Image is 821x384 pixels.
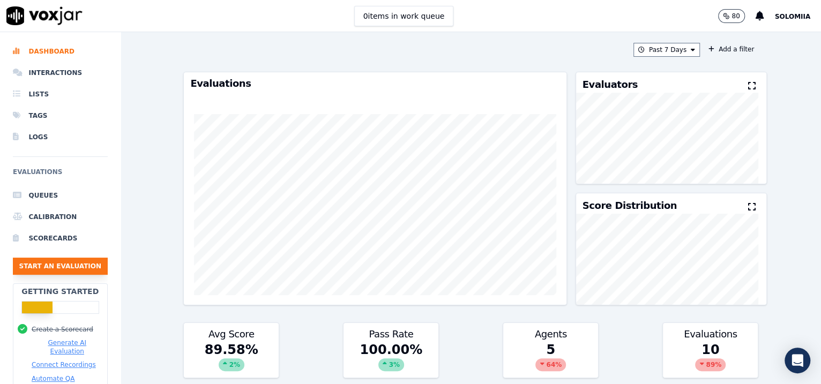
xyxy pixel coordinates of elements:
[184,341,279,378] div: 89.58 %
[13,105,108,126] a: Tags
[718,9,744,23] button: 80
[21,286,99,297] h2: Getting Started
[695,358,726,371] div: 89 %
[718,9,755,23] button: 80
[775,13,810,20] span: Solomiia
[354,6,454,26] button: 0items in work queue
[6,6,83,25] img: voxjar logo
[32,374,74,383] button: Automate QA
[13,206,108,228] a: Calibration
[503,341,598,378] div: 5
[535,358,566,371] div: 64 %
[775,10,821,22] button: Solomiia
[378,358,404,371] div: 3 %
[190,329,272,339] h3: Avg Score
[732,12,740,20] p: 80
[13,62,108,84] a: Interactions
[663,341,758,378] div: 10
[704,43,758,56] button: Add a filter
[583,80,638,89] h3: Evaluators
[32,360,96,369] button: Connect Recordings
[219,358,244,371] div: 2 %
[13,41,108,62] a: Dashboard
[350,329,432,339] h3: Pass Rate
[344,341,438,378] div: 100.00 %
[13,126,108,148] a: Logs
[633,43,700,57] button: Past 7 Days
[13,165,108,185] h6: Evaluations
[32,338,103,356] button: Generate AI Evaluation
[785,348,810,373] div: Open Intercom Messenger
[190,79,559,88] h3: Evaluations
[32,325,93,334] button: Create a Scorecard
[13,84,108,105] a: Lists
[583,201,677,210] h3: Score Distribution
[510,329,592,339] h3: Agents
[669,329,751,339] h3: Evaluations
[13,258,108,275] button: Start an Evaluation
[13,228,108,249] a: Scorecards
[13,185,108,206] a: Queues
